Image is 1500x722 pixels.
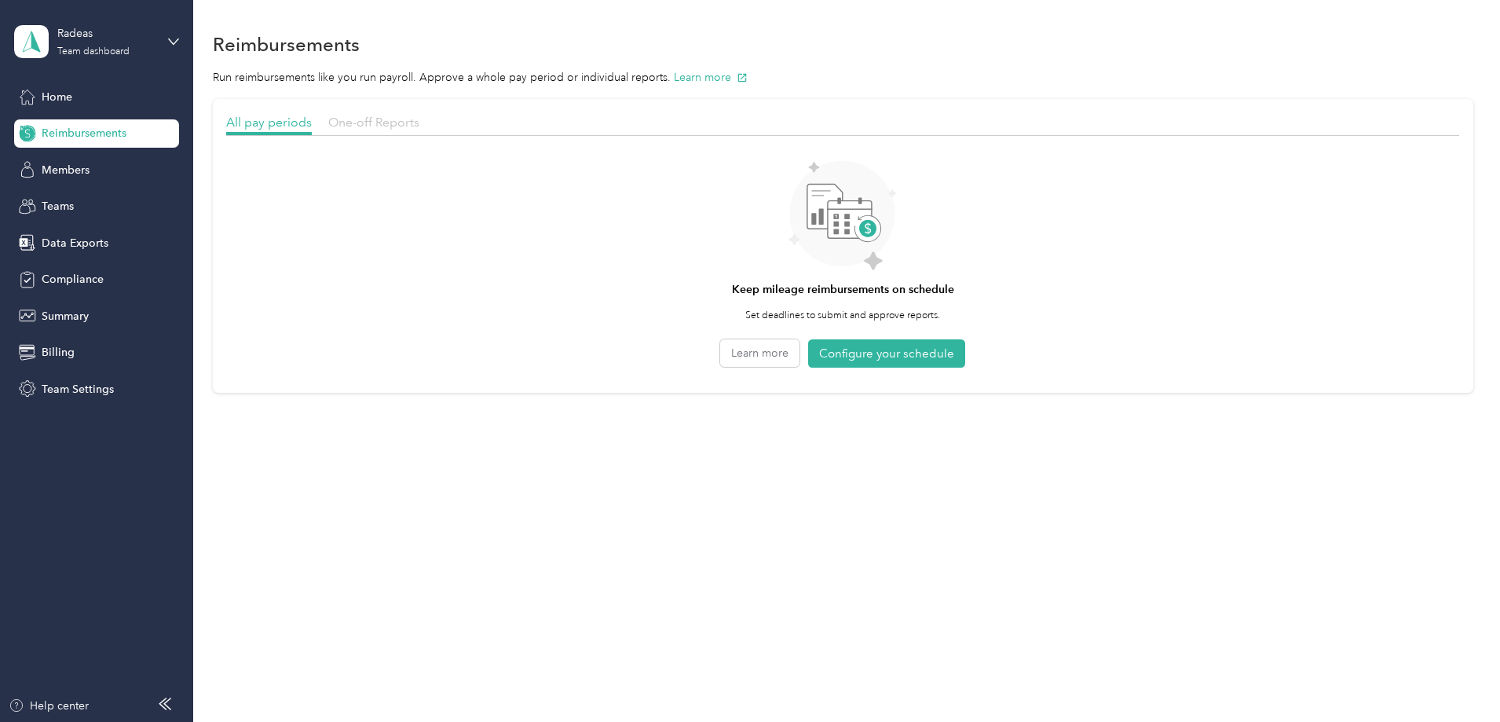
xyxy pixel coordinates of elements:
[42,89,72,105] span: Home
[328,115,419,130] span: One-off Reports
[226,115,312,130] span: All pay periods
[1412,634,1500,722] iframe: Everlance-gr Chat Button Frame
[42,125,126,141] span: Reimbursements
[42,271,104,288] span: Compliance
[42,198,74,214] span: Teams
[808,339,965,368] button: Configure your schedule
[213,36,360,53] h1: Reimbursements
[42,235,108,251] span: Data Exports
[745,309,940,323] p: Set deadlines to submit and approve reports.
[732,281,954,298] h4: Keep mileage reimbursements on schedule
[42,162,90,178] span: Members
[57,25,155,42] div: Radeas
[674,69,748,86] button: Learn more
[42,344,75,361] span: Billing
[213,69,1473,86] p: Run reimbursements like you run payroll. Approve a whole pay period or individual reports.
[720,339,799,367] button: Learn more
[42,381,114,398] span: Team Settings
[42,308,89,324] span: Summary
[9,698,89,714] button: Help center
[57,47,130,57] div: Team dashboard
